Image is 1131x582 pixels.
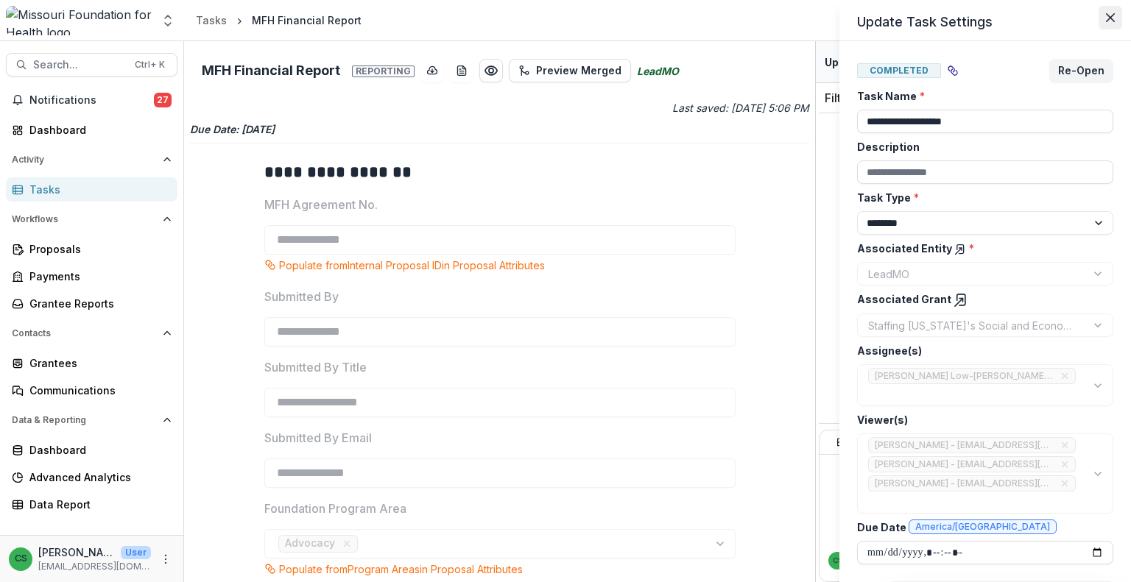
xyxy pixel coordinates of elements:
label: Associated Entity [857,241,1104,256]
span: Completed [857,63,941,78]
button: View dependent tasks [941,59,965,82]
label: Viewer(s) [857,412,1104,427]
span: America/[GEOGRAPHIC_DATA] [915,522,1050,532]
button: Re-Open [1049,59,1113,82]
label: Associated Grant [857,291,1104,308]
label: Description [857,139,1104,155]
label: Due Date [857,519,1104,535]
button: Close [1099,6,1122,29]
label: Assignee(s) [857,343,1104,358]
label: Task Type [857,190,1104,205]
label: Task Name [857,88,1104,104]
